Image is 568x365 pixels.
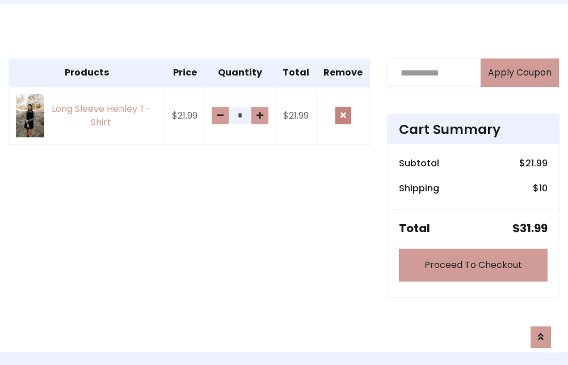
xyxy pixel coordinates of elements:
th: Total [276,59,317,87]
h5: $ [512,221,548,235]
td: $21.99 [276,87,317,144]
th: Price [165,59,205,87]
th: Remove [317,59,370,87]
h6: Subtotal [399,158,439,169]
span: 31.99 [520,220,548,236]
h5: Total [399,221,430,235]
h6: $ [519,158,548,169]
a: Proceed To Checkout [399,249,548,282]
span: 10 [539,182,548,195]
td: $21.99 [165,87,205,144]
h6: Shipping [399,183,439,194]
a: Long Sleeve Henley T-Shirt [16,94,158,137]
button: Apply Coupon [481,58,559,87]
h4: Cart Summary [399,121,548,137]
th: Products [9,59,165,87]
h6: $ [533,183,548,194]
th: Quantity [205,59,276,87]
span: 21.99 [525,157,548,170]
